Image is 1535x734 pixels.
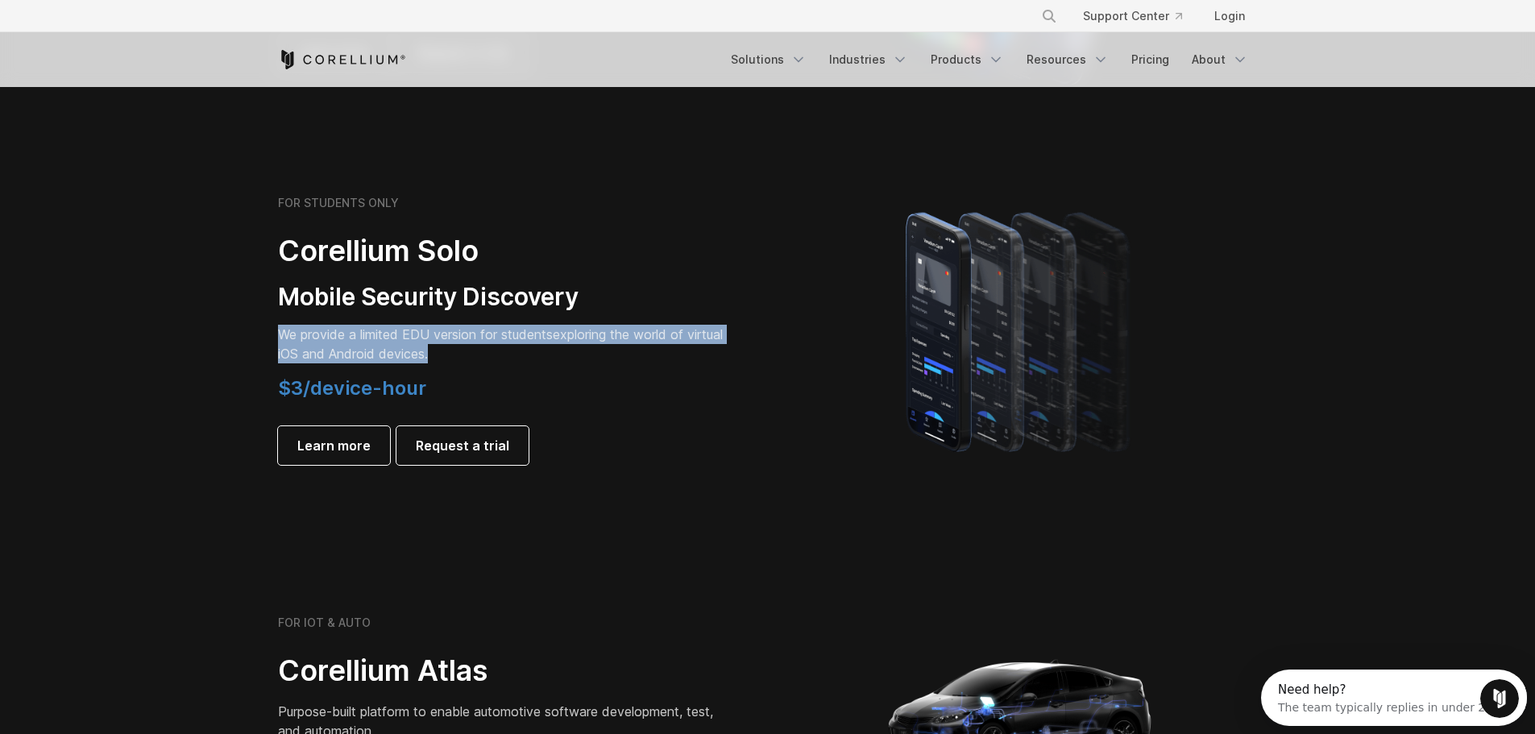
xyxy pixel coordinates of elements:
a: Solutions [721,45,816,74]
iframe: Intercom live chat discovery launcher [1261,670,1527,726]
p: exploring the world of virtual iOS and Android devices. [278,325,729,363]
span: We provide a limited EDU version for students [278,326,553,342]
div: Navigation Menu [1022,2,1258,31]
iframe: Intercom live chat [1480,679,1519,718]
button: Search [1035,2,1064,31]
img: A lineup of four iPhone models becoming more gradient and blurred [873,189,1168,471]
div: Need help? [17,14,231,27]
a: Resources [1017,45,1118,74]
a: Products [921,45,1014,74]
a: About [1182,45,1258,74]
h6: FOR STUDENTS ONLY [278,196,399,210]
a: Login [1201,2,1258,31]
h3: Mobile Security Discovery [278,282,729,313]
div: The team typically replies in under 2h [17,27,231,44]
h2: Corellium Solo [278,233,729,269]
a: Request a trial [396,426,529,465]
span: Request a trial [416,436,509,455]
div: Open Intercom Messenger [6,6,279,51]
a: Industries [819,45,918,74]
a: Support Center [1070,2,1195,31]
h2: Corellium Atlas [278,653,729,689]
span: $3/device-hour [278,376,426,400]
h6: FOR IOT & AUTO [278,616,371,630]
a: Pricing [1122,45,1179,74]
a: Corellium Home [278,50,406,69]
div: Navigation Menu [721,45,1258,74]
span: Learn more [297,436,371,455]
a: Learn more [278,426,390,465]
